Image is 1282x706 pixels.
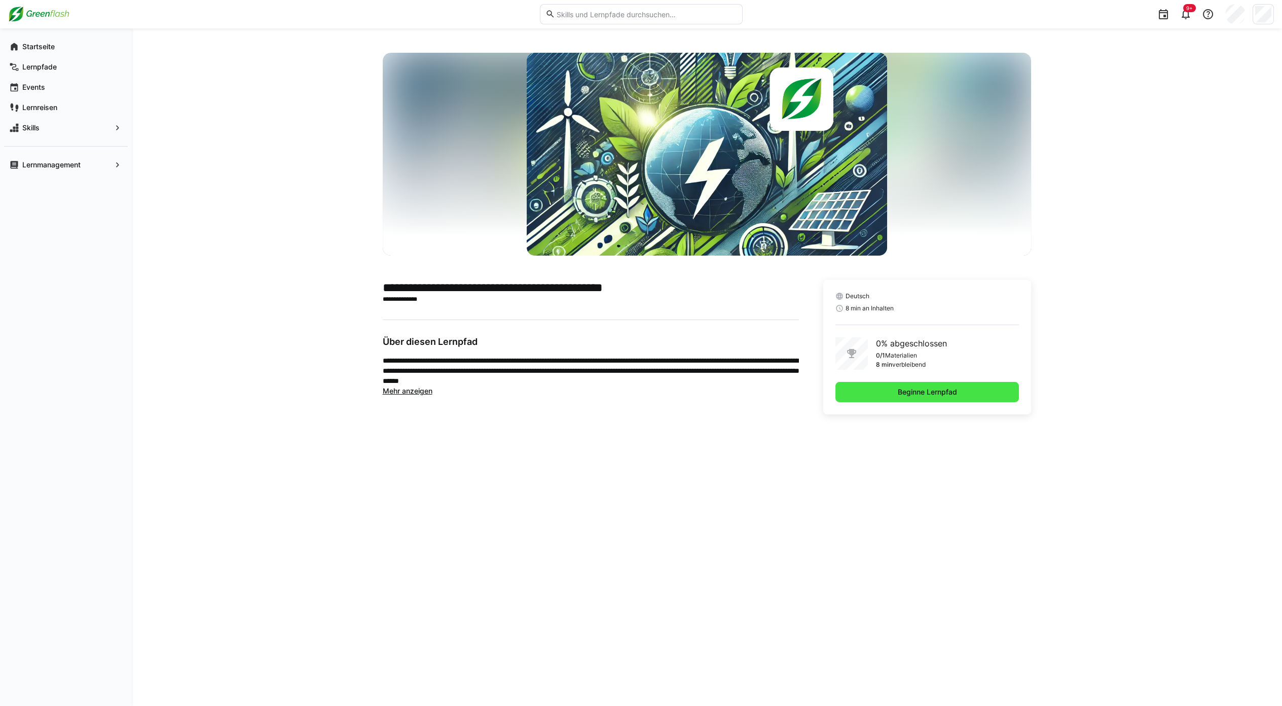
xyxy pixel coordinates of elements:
p: verbleibend [892,361,926,369]
p: 0% abgeschlossen [876,337,947,349]
span: Mehr anzeigen [383,386,432,395]
span: 8 min an Inhalten [846,304,894,312]
span: Deutsch [846,292,869,300]
p: Materialien [885,351,917,360]
span: Beginne Lernpfad [896,387,959,397]
p: 8 min [876,361,892,369]
h3: Über diesen Lernpfad [383,336,799,347]
input: Skills und Lernpfade durchsuchen… [555,10,737,19]
span: 9+ [1186,5,1193,11]
p: 0/1 [876,351,885,360]
button: Beginne Lernpfad [835,382,1019,402]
